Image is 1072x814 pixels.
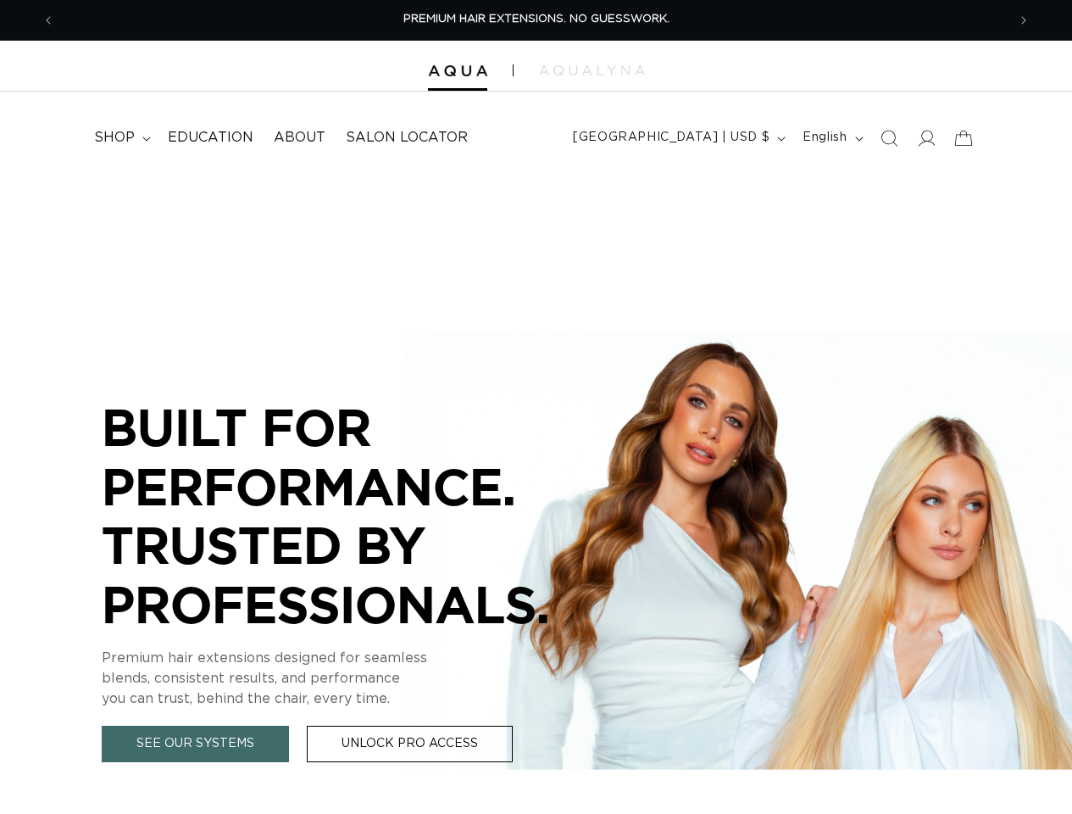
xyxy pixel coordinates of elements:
[573,129,769,147] span: [GEOGRAPHIC_DATA] | USD $
[346,129,468,147] span: Salon Locator
[168,129,253,147] span: Education
[307,726,513,762] a: Unlock Pro Access
[870,120,908,157] summary: Search
[102,648,610,709] p: Premium hair extensions designed for seamless blends, consistent results, and performance you can...
[84,119,158,157] summary: shop
[264,119,336,157] a: About
[792,122,869,154] button: English
[803,129,847,147] span: English
[428,65,487,77] img: Aqua Hair Extensions
[563,122,792,154] button: [GEOGRAPHIC_DATA] | USD $
[1005,4,1042,36] button: Next announcement
[102,398,610,633] p: BUILT FOR PERFORMANCE. TRUSTED BY PROFESSIONALS.
[539,65,645,75] img: aqualyna.com
[102,726,289,762] a: See Our Systems
[30,4,67,36] button: Previous announcement
[403,14,669,25] span: PREMIUM HAIR EXTENSIONS. NO GUESSWORK.
[336,119,478,157] a: Salon Locator
[158,119,264,157] a: Education
[274,129,325,147] span: About
[94,129,135,147] span: shop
